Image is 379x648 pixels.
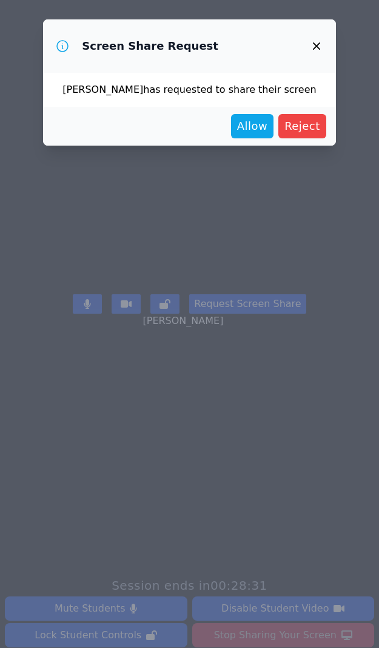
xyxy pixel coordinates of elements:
span: Reject [284,118,320,135]
div: [PERSON_NAME] has requested to share their screen [43,73,335,107]
span: Allow [237,118,267,135]
h3: Screen Share Request [82,39,218,53]
button: Reject [278,114,326,138]
button: Allow [231,114,273,138]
